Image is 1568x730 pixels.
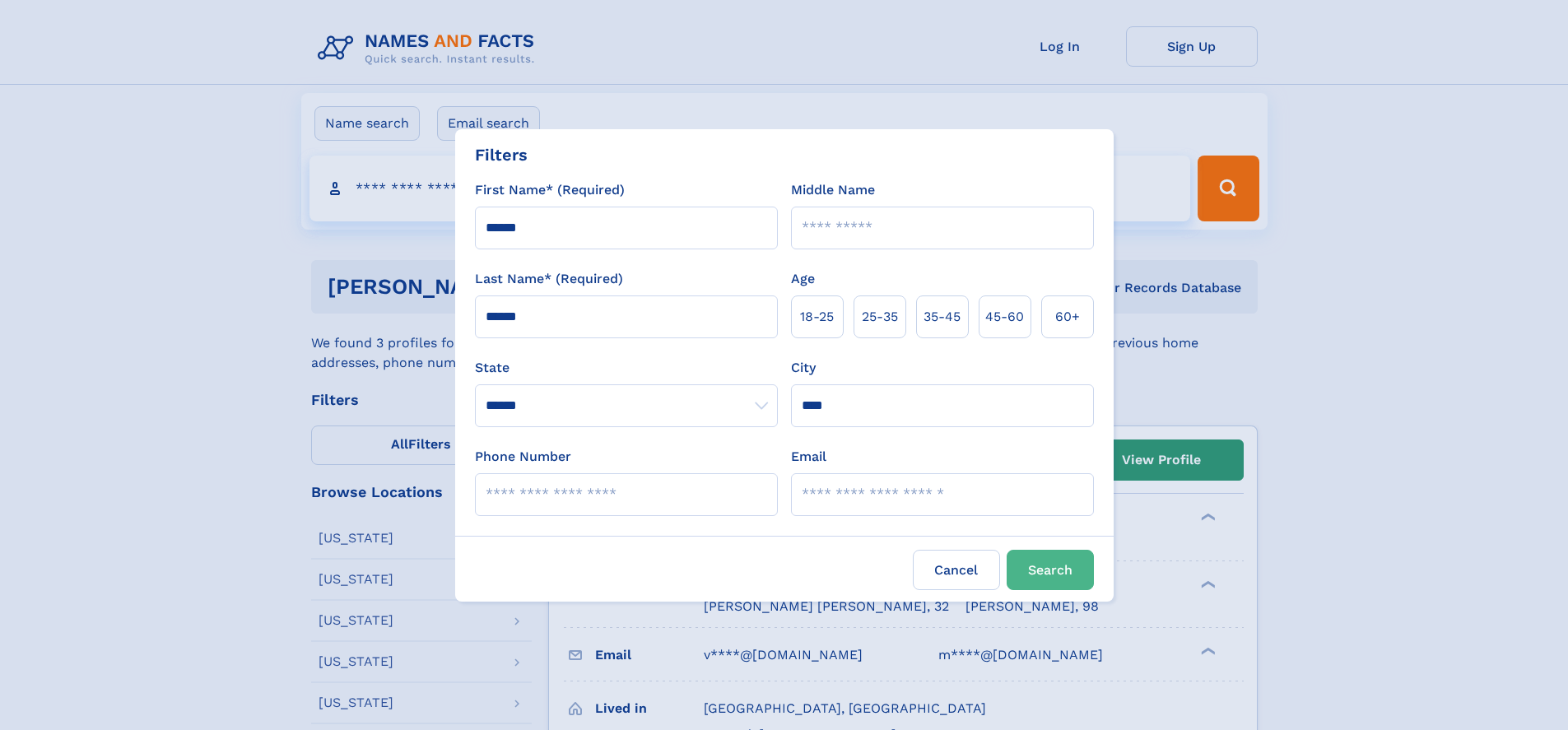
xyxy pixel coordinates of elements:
[475,269,623,289] label: Last Name* (Required)
[1007,550,1094,590] button: Search
[791,358,816,378] label: City
[913,550,1000,590] label: Cancel
[985,307,1024,327] span: 45‑60
[791,269,815,289] label: Age
[475,180,625,200] label: First Name* (Required)
[924,307,961,327] span: 35‑45
[475,142,528,167] div: Filters
[475,358,778,378] label: State
[1055,307,1080,327] span: 60+
[791,447,826,467] label: Email
[800,307,834,327] span: 18‑25
[791,180,875,200] label: Middle Name
[862,307,898,327] span: 25‑35
[475,447,571,467] label: Phone Number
